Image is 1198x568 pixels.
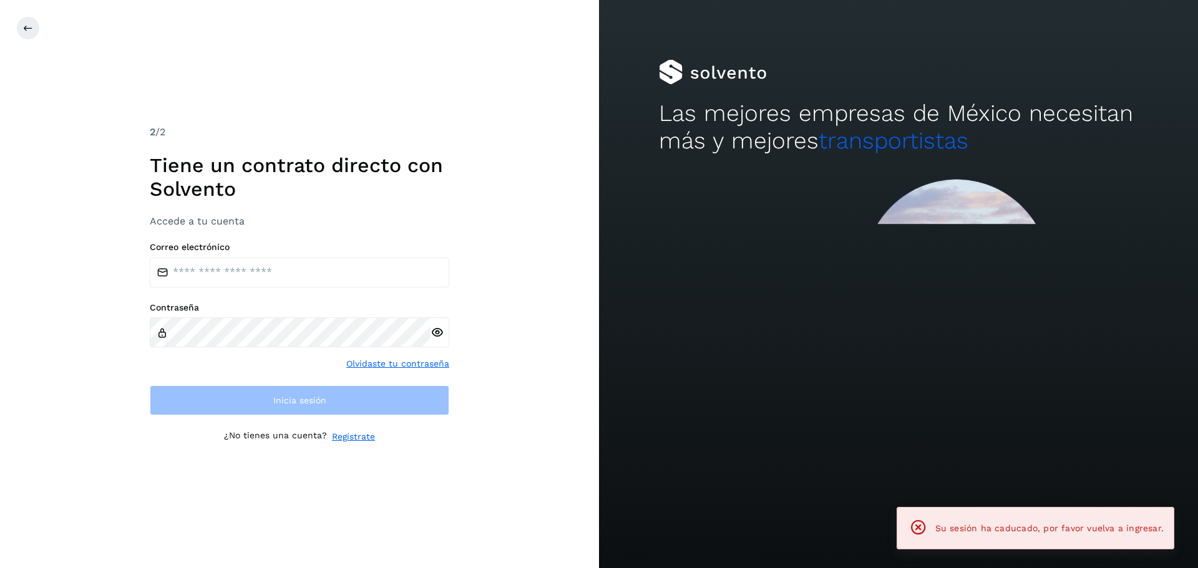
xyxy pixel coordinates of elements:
span: 2 [150,126,155,138]
p: ¿No tienes una cuenta? [224,430,327,443]
span: Inicia sesión [273,396,326,405]
h2: Las mejores empresas de México necesitan más y mejores [659,100,1138,155]
div: /2 [150,125,449,140]
h1: Tiene un contrato directo con Solvento [150,153,449,201]
a: Regístrate [332,430,375,443]
button: Inicia sesión [150,385,449,415]
h3: Accede a tu cuenta [150,215,449,227]
label: Correo electrónico [150,242,449,253]
a: Olvidaste tu contraseña [346,357,449,370]
span: Su sesión ha caducado, por favor vuelva a ingresar. [935,523,1164,533]
label: Contraseña [150,302,449,313]
span: transportistas [819,127,968,154]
